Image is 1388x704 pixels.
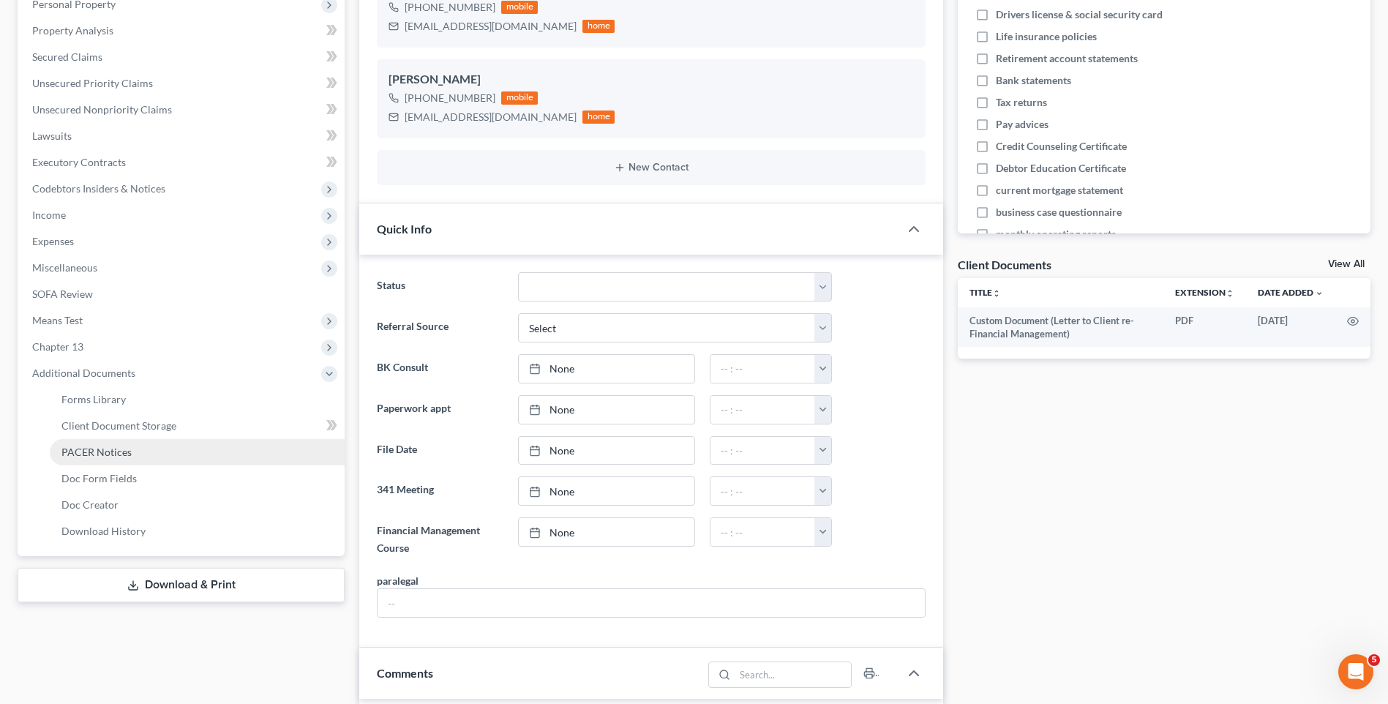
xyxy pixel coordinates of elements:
[50,492,345,518] a: Doc Creator
[61,472,137,484] span: Doc Form Fields
[519,477,694,505] a: None
[18,568,345,602] a: Download & Print
[1328,259,1365,269] a: View All
[996,117,1048,132] span: Pay advices
[32,50,102,63] span: Secured Claims
[996,29,1097,44] span: Life insurance policies
[20,70,345,97] a: Unsecured Priority Claims
[1175,287,1234,298] a: Extensionunfold_more
[710,355,815,383] input: -- : --
[32,156,126,168] span: Executory Contracts
[996,161,1126,176] span: Debtor Education Certificate
[378,589,925,617] input: --
[519,437,694,465] a: None
[377,666,433,680] span: Comments
[20,123,345,149] a: Lawsuits
[1246,307,1335,348] td: [DATE]
[61,419,176,432] span: Client Document Storage
[32,77,153,89] span: Unsecured Priority Claims
[32,209,66,221] span: Income
[61,393,126,405] span: Forms Library
[519,396,694,424] a: None
[32,103,172,116] span: Unsecured Nonpriority Claims
[1258,287,1324,298] a: Date Added expand_more
[20,97,345,123] a: Unsecured Nonpriority Claims
[32,367,135,379] span: Additional Documents
[1163,307,1246,348] td: PDF
[369,272,510,302] label: Status
[710,477,815,505] input: -- : --
[369,354,510,383] label: BK Consult
[405,91,495,105] div: [PHONE_NUMBER]
[50,518,345,544] a: Download History
[710,437,815,465] input: -- : --
[20,18,345,44] a: Property Analysis
[735,662,851,687] input: Search...
[996,227,1116,241] span: monthly operating reports
[1368,654,1380,666] span: 5
[389,162,914,173] button: New Contact
[710,518,815,546] input: -- : --
[32,235,74,247] span: Expenses
[32,261,97,274] span: Miscellaneous
[582,111,615,124] div: home
[958,257,1051,272] div: Client Documents
[405,110,577,124] div: [EMAIL_ADDRESS][DOMAIN_NAME]
[32,340,83,353] span: Chapter 13
[50,413,345,439] a: Client Document Storage
[369,436,510,465] label: File Date
[996,139,1127,154] span: Credit Counseling Certificate
[519,518,694,546] a: None
[501,91,538,105] div: mobile
[61,446,132,458] span: PACER Notices
[20,281,345,307] a: SOFA Review
[377,573,419,588] div: paralegal
[958,307,1163,348] td: Custom Document (Letter to Client re- Financial Management)
[996,7,1163,22] span: Drivers license & social security card
[996,51,1138,66] span: Retirement account statements
[710,396,815,424] input: -- : --
[32,182,165,195] span: Codebtors Insiders & Notices
[996,73,1071,88] span: Bank statements
[369,313,510,342] label: Referral Source
[50,465,345,492] a: Doc Form Fields
[369,476,510,506] label: 341 Meeting
[20,44,345,70] a: Secured Claims
[405,19,577,34] div: [EMAIL_ADDRESS][DOMAIN_NAME]
[1226,289,1234,298] i: unfold_more
[996,183,1123,198] span: current mortgage statement
[1315,289,1324,298] i: expand_more
[519,355,694,383] a: None
[501,1,538,14] div: mobile
[369,517,510,561] label: Financial Management Course
[389,71,914,89] div: [PERSON_NAME]
[32,288,93,300] span: SOFA Review
[969,287,1001,298] a: Titleunfold_more
[50,386,345,413] a: Forms Library
[996,205,1122,220] span: business case questionnaire
[996,95,1047,110] span: Tax returns
[582,20,615,33] div: home
[20,149,345,176] a: Executory Contracts
[32,130,72,142] span: Lawsuits
[61,525,146,537] span: Download History
[369,395,510,424] label: Paperwork appt
[992,289,1001,298] i: unfold_more
[32,24,113,37] span: Property Analysis
[1338,654,1373,689] iframe: Intercom live chat
[32,314,83,326] span: Means Test
[50,439,345,465] a: PACER Notices
[377,222,432,236] span: Quick Info
[61,498,119,511] span: Doc Creator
